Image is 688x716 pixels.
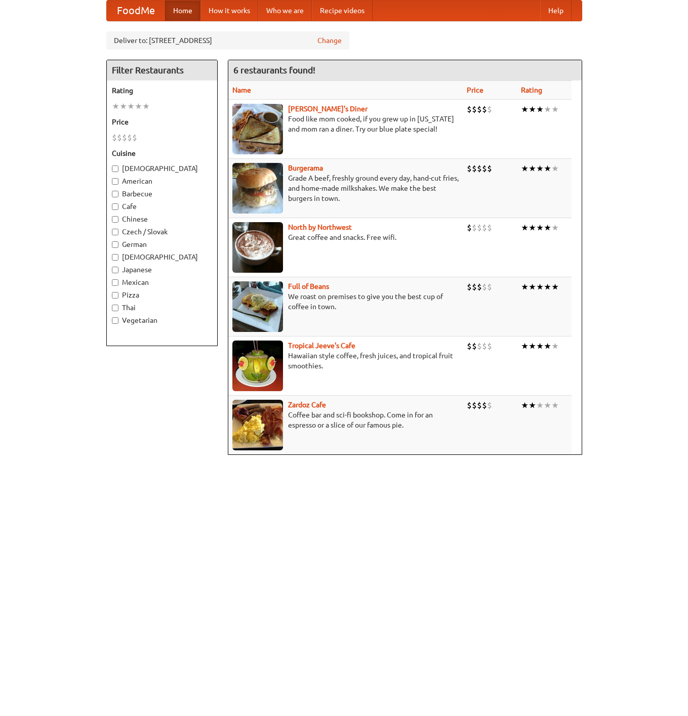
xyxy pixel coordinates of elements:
[521,104,529,115] li: ★
[232,291,459,312] p: We roast on premises to give you the best cup of coffee in town.
[112,229,118,235] input: Czech / Slovak
[112,117,212,127] h5: Price
[529,104,536,115] li: ★
[467,104,472,115] li: $
[472,222,477,233] li: $
[112,303,212,313] label: Thai
[112,178,118,185] input: American
[112,315,212,325] label: Vegetarian
[544,281,551,292] li: ★
[536,281,544,292] li: ★
[112,290,212,300] label: Pizza
[521,86,542,94] a: Rating
[232,114,459,134] p: Food like mom cooked, if you grew up in [US_STATE] and mom ran a diner. Try our blue plate special!
[288,223,352,231] a: North by Northwest
[472,281,477,292] li: $
[232,351,459,371] p: Hawaiian style coffee, fresh juices, and tropical fruit smoothies.
[312,1,373,21] a: Recipe videos
[112,165,118,172] input: [DEMOGRAPHIC_DATA]
[232,281,283,332] img: beans.jpg
[472,400,477,411] li: $
[122,132,127,143] li: $
[232,86,251,94] a: Name
[544,163,551,174] li: ★
[482,281,487,292] li: $
[544,104,551,115] li: ★
[536,104,544,115] li: ★
[482,163,487,174] li: $
[477,341,482,352] li: $
[112,317,118,324] input: Vegetarian
[472,104,477,115] li: $
[529,400,536,411] li: ★
[521,400,529,411] li: ★
[232,232,459,242] p: Great coffee and snacks. Free wifi.
[112,267,118,273] input: Japanese
[106,31,349,50] div: Deliver to: [STREET_ADDRESS]
[467,222,472,233] li: $
[544,400,551,411] li: ★
[551,222,559,233] li: ★
[521,163,529,174] li: ★
[540,1,572,21] a: Help
[482,222,487,233] li: $
[288,164,323,172] a: Burgerama
[482,400,487,411] li: $
[487,400,492,411] li: $
[551,281,559,292] li: ★
[232,173,459,203] p: Grade A beef, freshly ground every day, hand-cut fries, and home-made milkshakes. We make the bes...
[477,281,482,292] li: $
[107,1,165,21] a: FoodMe
[127,101,135,112] li: ★
[467,400,472,411] li: $
[529,341,536,352] li: ★
[477,400,482,411] li: $
[232,341,283,391] img: jeeves.jpg
[467,163,472,174] li: $
[487,104,492,115] li: $
[112,305,118,311] input: Thai
[112,265,212,275] label: Japanese
[477,104,482,115] li: $
[232,104,283,154] img: sallys.jpg
[112,216,118,223] input: Chinese
[232,222,283,273] img: north.jpg
[472,163,477,174] li: $
[112,203,118,210] input: Cafe
[112,292,118,299] input: Pizza
[467,341,472,352] li: $
[288,105,368,113] a: [PERSON_NAME]'s Diner
[482,341,487,352] li: $
[112,279,118,286] input: Mexican
[112,189,212,199] label: Barbecue
[487,281,492,292] li: $
[112,176,212,186] label: American
[536,163,544,174] li: ★
[119,101,127,112] li: ★
[258,1,312,21] a: Who we are
[127,132,132,143] li: $
[288,342,355,350] b: Tropical Jeeve's Cafe
[135,101,142,112] li: ★
[551,104,559,115] li: ★
[112,241,118,248] input: German
[288,282,329,290] a: Full of Beans
[112,86,212,96] h5: Rating
[467,281,472,292] li: $
[529,163,536,174] li: ★
[132,132,137,143] li: $
[232,410,459,430] p: Coffee bar and sci-fi bookshop. Come in for an espresso or a slice of our famous pie.
[288,401,326,409] b: Zardoz Cafe
[233,65,315,75] ng-pluralize: 6 restaurants found!
[112,252,212,262] label: [DEMOGRAPHIC_DATA]
[477,222,482,233] li: $
[142,101,150,112] li: ★
[536,400,544,411] li: ★
[536,222,544,233] li: ★
[317,35,342,46] a: Change
[487,222,492,233] li: $
[467,86,483,94] a: Price
[544,222,551,233] li: ★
